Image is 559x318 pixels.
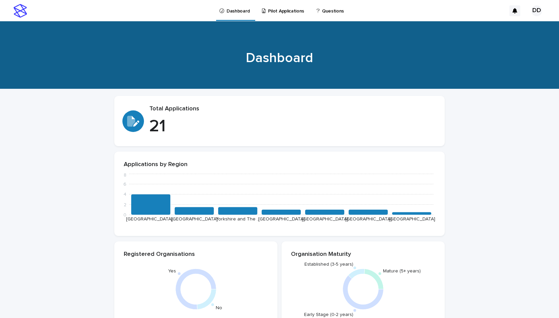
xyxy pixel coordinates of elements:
[531,5,542,16] div: DD
[291,251,435,258] p: Organisation Maturity
[258,217,305,221] text: [GEOGRAPHIC_DATA]
[123,182,126,187] tspan: 6
[383,269,421,273] text: Mature (5+ years)
[216,217,260,221] text: Yorkshire and The …
[124,251,268,258] p: Registered Organisations
[216,306,222,310] text: No
[123,192,126,197] tspan: 4
[13,4,27,18] img: stacker-logo-s-only.png
[149,116,437,137] p: 21
[126,217,176,221] text: [GEOGRAPHIC_DATA]…
[114,50,445,66] h1: Dashboard
[302,217,348,221] text: [GEOGRAPHIC_DATA]
[171,217,218,221] text: [GEOGRAPHIC_DATA]
[345,217,392,221] text: [GEOGRAPHIC_DATA]
[124,173,126,178] tspan: 8
[304,313,353,317] text: Early Stage (0-2 years)
[149,105,437,113] p: Total Applications
[123,213,126,217] tspan: 0
[304,262,353,267] text: Established (3-5 years)
[168,269,176,273] text: Yes
[124,203,126,207] tspan: 2
[124,161,435,168] p: Applications by Region
[389,217,435,221] text: [GEOGRAPHIC_DATA]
